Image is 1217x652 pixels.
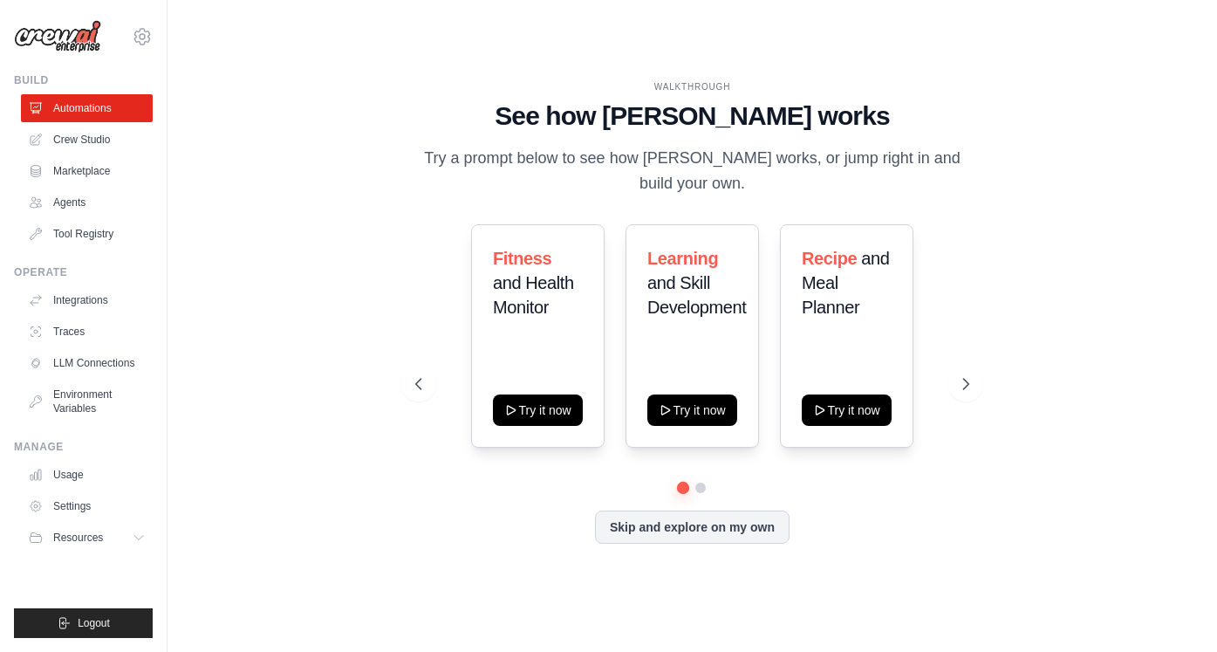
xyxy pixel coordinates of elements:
button: Logout [14,608,153,638]
a: Settings [21,492,153,520]
button: Try it now [493,395,583,426]
span: Logout [78,616,110,630]
span: Learning [647,249,718,268]
a: Tool Registry [21,220,153,248]
span: and Health Monitor [493,273,574,317]
span: Resources [53,531,103,545]
span: and Meal Planner [802,249,890,317]
a: Environment Variables [21,381,153,422]
a: Crew Studio [21,126,153,154]
button: Try it now [647,395,737,426]
p: Try a prompt below to see how [PERSON_NAME] works, or jump right in and build your own. [415,146,969,197]
h1: See how [PERSON_NAME] works [415,100,969,132]
div: Manage [14,440,153,454]
div: Operate [14,265,153,279]
a: Agents [21,189,153,216]
a: Integrations [21,286,153,314]
a: Automations [21,94,153,122]
button: Skip and explore on my own [595,511,790,544]
span: Fitness [493,249,551,268]
button: Try it now [802,395,892,426]
a: Traces [21,318,153,346]
div: Build [14,73,153,87]
a: Marketplace [21,157,153,185]
a: Usage [21,461,153,489]
div: WALKTHROUGH [415,80,969,93]
a: LLM Connections [21,349,153,377]
button: Resources [21,524,153,552]
img: Logo [14,20,101,53]
span: Recipe [802,249,857,268]
span: and Skill Development [647,273,746,317]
